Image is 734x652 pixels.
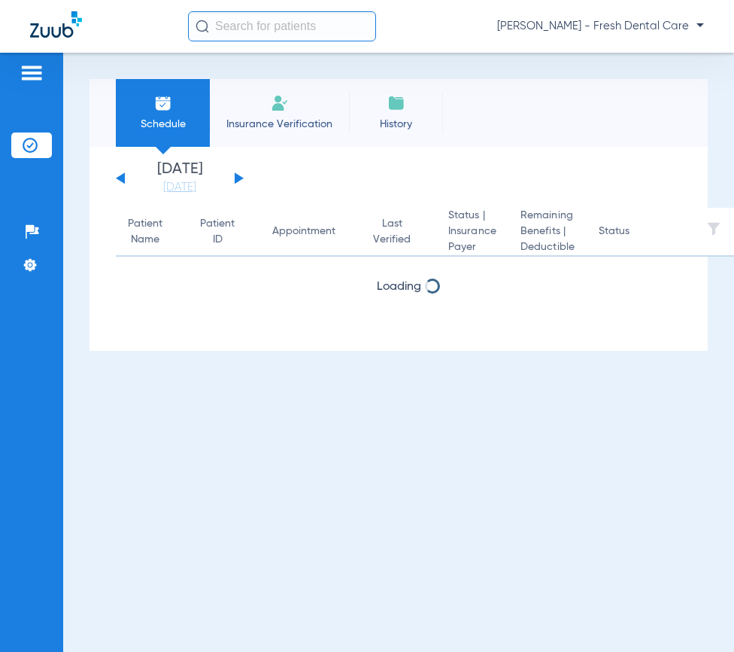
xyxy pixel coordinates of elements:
th: Status [587,208,688,257]
span: Insurance Payer [448,224,496,255]
a: [DATE] [135,180,225,195]
div: Appointment [272,224,349,239]
span: [PERSON_NAME] - Fresh Dental Care [497,19,704,34]
img: Zuub Logo [30,11,82,38]
img: Manual Insurance Verification [271,94,289,112]
li: [DATE] [135,162,225,195]
div: Patient ID [200,216,235,248]
img: Schedule [154,94,172,112]
div: Patient Name [128,216,176,248]
div: Last Verified [373,216,411,248]
span: Deductible [520,239,575,255]
img: hamburger-icon [20,64,44,82]
div: Patient ID [200,216,248,248]
div: Patient Name [128,216,162,248]
th: Status | [436,208,508,257]
div: Last Verified [373,216,424,248]
img: History [387,94,405,112]
th: Remaining Benefits | [508,208,587,257]
div: Appointment [272,224,335,239]
img: Search Icon [196,20,209,33]
span: Loading [377,281,421,293]
span: Schedule [127,117,199,132]
input: Search for patients [188,11,376,41]
span: Insurance Verification [221,117,338,132]
img: filter.svg [706,221,721,236]
span: History [360,117,432,132]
